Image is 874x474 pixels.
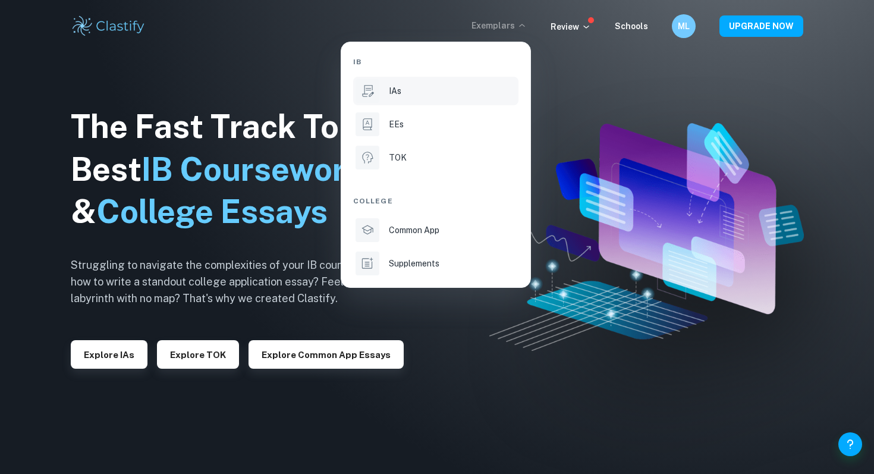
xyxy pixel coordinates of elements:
p: Common App [389,224,439,237]
a: TOK [353,143,518,172]
p: IAs [389,84,401,98]
p: Supplements [389,257,439,270]
p: TOK [389,151,407,164]
a: EEs [353,110,518,139]
a: IAs [353,77,518,105]
span: IB [353,56,361,67]
a: Supplements [353,249,518,278]
span: College [353,196,393,206]
a: Common App [353,216,518,244]
p: EEs [389,118,404,131]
